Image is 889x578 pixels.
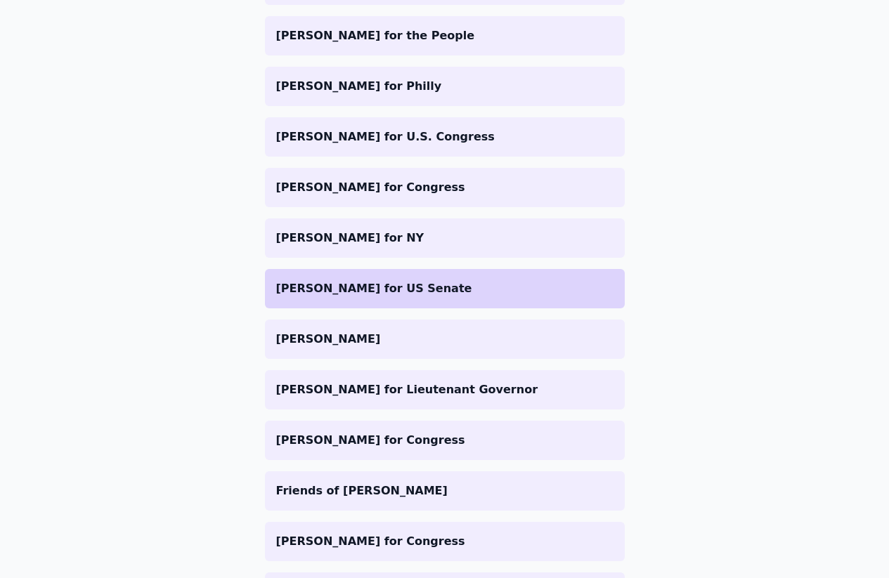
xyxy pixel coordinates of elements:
[265,218,625,258] a: [PERSON_NAME] for NY
[265,269,625,308] a: [PERSON_NAME] for US Senate
[276,381,614,398] p: [PERSON_NAME] for Lieutenant Governor
[276,129,614,145] p: [PERSON_NAME] for U.S. Congress
[265,421,625,460] a: [PERSON_NAME] for Congress
[276,331,614,348] p: [PERSON_NAME]
[265,522,625,561] a: [PERSON_NAME] for Congress
[276,432,614,449] p: [PERSON_NAME] for Congress
[276,27,614,44] p: [PERSON_NAME] for the People
[265,370,625,409] a: [PERSON_NAME] for Lieutenant Governor
[276,280,614,297] p: [PERSON_NAME] for US Senate
[265,67,625,106] a: [PERSON_NAME] for Philly
[276,533,614,550] p: [PERSON_NAME] for Congress
[276,78,614,95] p: [PERSON_NAME] for Philly
[265,320,625,359] a: [PERSON_NAME]
[276,230,614,247] p: [PERSON_NAME] for NY
[265,117,625,157] a: [PERSON_NAME] for U.S. Congress
[265,16,625,55] a: [PERSON_NAME] for the People
[265,168,625,207] a: [PERSON_NAME] for Congress
[276,482,614,499] p: Friends of [PERSON_NAME]
[276,179,614,196] p: [PERSON_NAME] for Congress
[265,471,625,511] a: Friends of [PERSON_NAME]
